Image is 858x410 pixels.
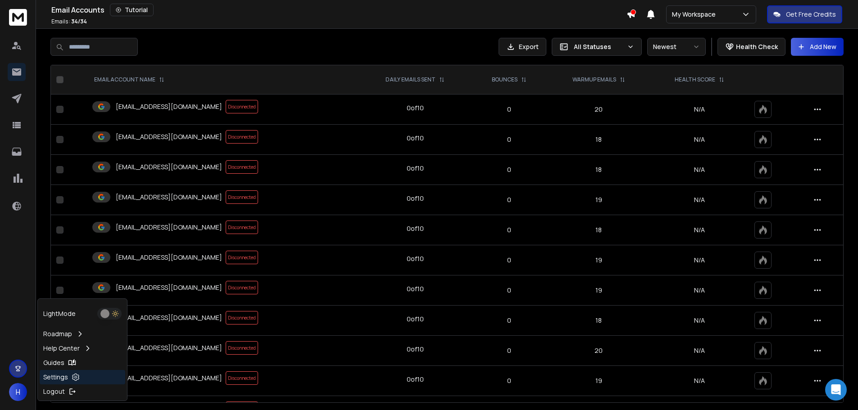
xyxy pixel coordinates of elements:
button: Tutorial [110,4,154,16]
p: Light Mode [43,309,76,318]
td: 20 [547,95,650,125]
td: 19 [547,245,650,275]
p: 0 [477,376,542,385]
span: Disconnected [226,371,258,385]
button: Health Check [717,38,785,56]
div: Open Intercom Messenger [825,379,847,401]
p: [EMAIL_ADDRESS][DOMAIN_NAME] [116,253,222,262]
button: Get Free Credits [767,5,842,23]
span: Disconnected [226,100,258,113]
p: Guides [43,358,64,367]
p: 0 [477,195,542,204]
td: 19 [547,366,650,396]
span: Disconnected [226,130,258,144]
div: EMAIL ACCOUNT NAME [94,76,164,83]
span: Disconnected [226,190,258,204]
p: 0 [477,286,542,295]
p: N/A [656,376,744,385]
a: Roadmap [40,327,125,341]
p: Roadmap [43,329,72,338]
div: 0 of 10 [407,254,424,263]
p: HEALTH SCORE [675,76,715,83]
div: 0 of 10 [407,194,424,203]
span: Disconnected [226,281,258,294]
p: N/A [656,225,744,234]
p: BOUNCES [492,76,518,83]
div: 0 of 10 [407,284,424,293]
p: 0 [477,256,542,265]
p: [EMAIL_ADDRESS][DOMAIN_NAME] [116,343,222,352]
td: 19 [547,185,650,215]
p: Get Free Credits [786,10,836,19]
a: Settings [40,370,125,384]
button: Add New [791,38,844,56]
p: All Statuses [574,42,623,51]
p: Help Center [43,344,80,353]
p: [EMAIL_ADDRESS][DOMAIN_NAME] [116,283,222,292]
p: 0 [477,165,542,174]
p: [EMAIL_ADDRESS][DOMAIN_NAME] [116,193,222,202]
button: H [9,383,27,401]
div: 0 of 10 [407,104,424,113]
p: 0 [477,346,542,355]
a: Guides [40,356,125,370]
p: Health Check [736,42,778,51]
span: 34 / 34 [71,18,87,25]
span: Disconnected [226,341,258,355]
div: 0 of 10 [407,134,424,143]
p: Settings [43,373,68,382]
p: 0 [477,135,542,144]
p: [EMAIL_ADDRESS][DOMAIN_NAME] [116,313,222,322]
div: Email Accounts [51,4,626,16]
span: Disconnected [226,311,258,324]
p: DAILY EMAILS SENT [386,76,436,83]
p: 0 [477,105,542,114]
td: 18 [547,155,650,185]
p: [EMAIL_ADDRESS][DOMAIN_NAME] [116,162,222,171]
td: 19 [547,275,650,306]
p: [EMAIL_ADDRESS][DOMAIN_NAME] [116,374,222,383]
div: 0 of 10 [407,164,424,173]
p: 0 [477,225,542,234]
span: Disconnected [226,221,258,234]
p: Emails : [51,18,87,25]
button: Export [499,38,546,56]
p: [EMAIL_ADDRESS][DOMAIN_NAME] [116,102,222,111]
td: 18 [547,125,650,155]
div: 0 of 10 [407,224,424,233]
p: N/A [656,286,744,295]
button: Newest [647,38,706,56]
td: 18 [547,306,650,336]
p: WARMUP EMAILS [572,76,616,83]
div: 0 of 10 [407,345,424,354]
div: 0 of 10 [407,315,424,324]
span: Disconnected [226,251,258,264]
div: 0 of 10 [407,375,424,384]
p: 0 [477,316,542,325]
a: Help Center [40,341,125,356]
td: 18 [547,215,650,245]
p: N/A [656,346,744,355]
p: [EMAIL_ADDRESS][DOMAIN_NAME] [116,223,222,232]
p: [EMAIL_ADDRESS][DOMAIN_NAME] [116,132,222,141]
p: Logout [43,387,65,396]
p: N/A [656,316,744,325]
p: N/A [656,165,744,174]
td: 20 [547,336,650,366]
p: N/A [656,135,744,144]
p: N/A [656,195,744,204]
p: My Workspace [672,10,719,19]
p: N/A [656,105,744,114]
p: N/A [656,256,744,265]
span: Disconnected [226,160,258,174]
